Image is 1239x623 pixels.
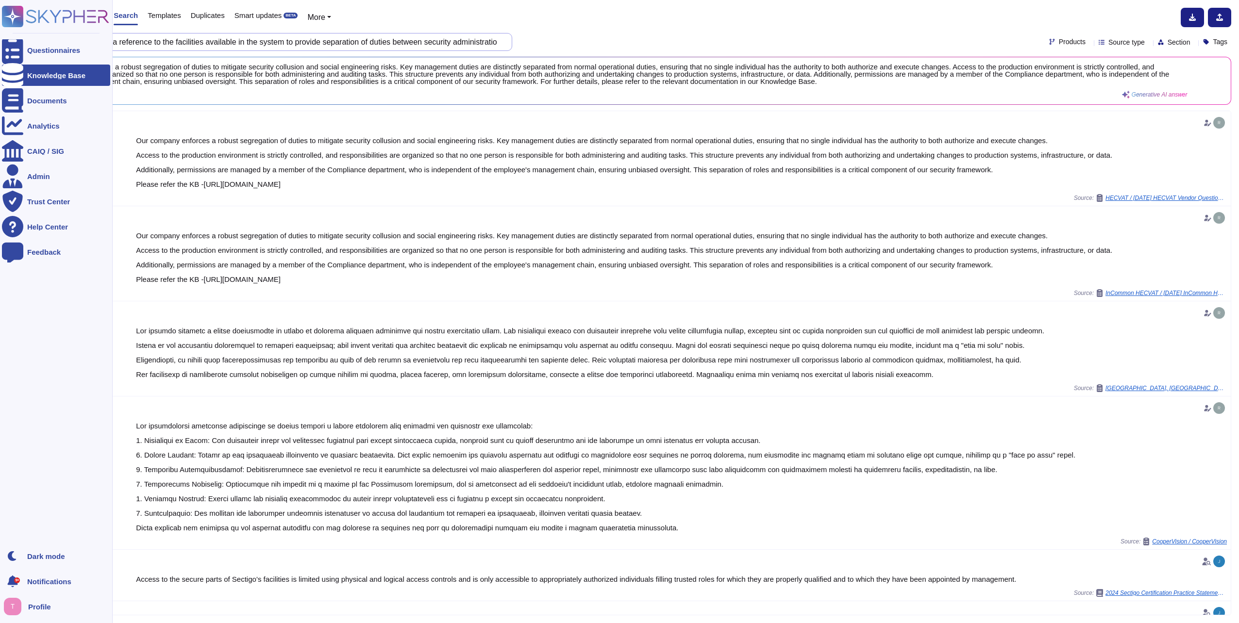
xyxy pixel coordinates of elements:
div: Our company enforces a robust segregation of duties to mitigate security collusion and social eng... [136,137,1227,188]
span: Our company enforces a robust segregation of duties to mitigate security collusion and social eng... [39,63,1188,85]
span: Search [114,12,138,19]
div: Help Center [27,223,68,230]
span: Smart updates [234,12,282,19]
input: Search a question or template... [38,33,502,50]
div: Analytics [27,122,60,130]
div: Questionnaires [27,47,80,54]
span: Source: [1121,538,1227,545]
div: Access to the secure parts of Sectigo’s facilities is limited using physical and logical access c... [136,575,1227,583]
img: user [1213,212,1225,224]
img: user [1213,117,1225,129]
span: Generative AI answer [1132,92,1188,98]
img: user [1213,607,1225,619]
div: Lor ipsumdo sitametc a elitse doeiusmodte in utlabo et dolorema aliquaen adminimve qui nostru exe... [136,327,1227,378]
div: 9+ [14,577,20,583]
span: CooperVision / CooperVision [1152,539,1227,544]
div: Dark mode [27,553,65,560]
a: Trust Center [2,191,110,212]
span: Source type [1108,39,1145,46]
span: Source: [1074,194,1227,202]
img: user [1213,307,1225,319]
div: Documents [27,97,67,104]
button: user [2,596,28,617]
div: Admin [27,173,50,180]
div: BETA [284,13,298,18]
span: Profile [28,603,51,610]
a: Feedback [2,241,110,262]
div: Knowledge Base [27,72,85,79]
a: Analytics [2,115,110,136]
div: Trust Center [27,198,70,205]
span: Products [1059,38,1086,45]
span: InCommon HECVAT / [DATE] InCommon HECVAT Update Copy [1105,290,1227,296]
a: CAIQ / SIG [2,140,110,162]
div: Lor ipsumdolorsi ametconse adipiscinge se doeius tempori u labore etdolorem aliq enimadmi ven qui... [136,422,1227,531]
span: Section [1168,39,1190,46]
span: Source: [1074,384,1227,392]
span: HECVAT / [DATE] HECVAT Vendor Questionnaire blank Copy [1105,195,1227,201]
img: user [1213,402,1225,414]
img: user [4,598,21,615]
a: Knowledge Base [2,65,110,86]
img: user [1213,556,1225,567]
span: Templates [148,12,181,19]
span: Source: [1074,289,1227,297]
a: Admin [2,165,110,187]
div: CAIQ / SIG [27,148,64,155]
a: Documents [2,90,110,111]
span: Notifications [27,578,71,585]
span: More [307,13,325,21]
span: Source: [1074,589,1227,597]
span: 2024 Sectigo Certification Practice Statement.pdf [1105,590,1227,596]
span: Tags [1213,38,1227,45]
a: Help Center [2,216,110,237]
a: Questionnaires [2,39,110,61]
div: Feedback [27,248,61,256]
span: Duplicates [191,12,225,19]
span: [GEOGRAPHIC_DATA], [GEOGRAPHIC_DATA], County of / [DATE] Chesterfield Questionnaire Copy [1105,385,1227,391]
div: Our company enforces a robust segregation of duties to mitigate security collusion and social eng... [136,232,1227,283]
button: More [307,12,331,23]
